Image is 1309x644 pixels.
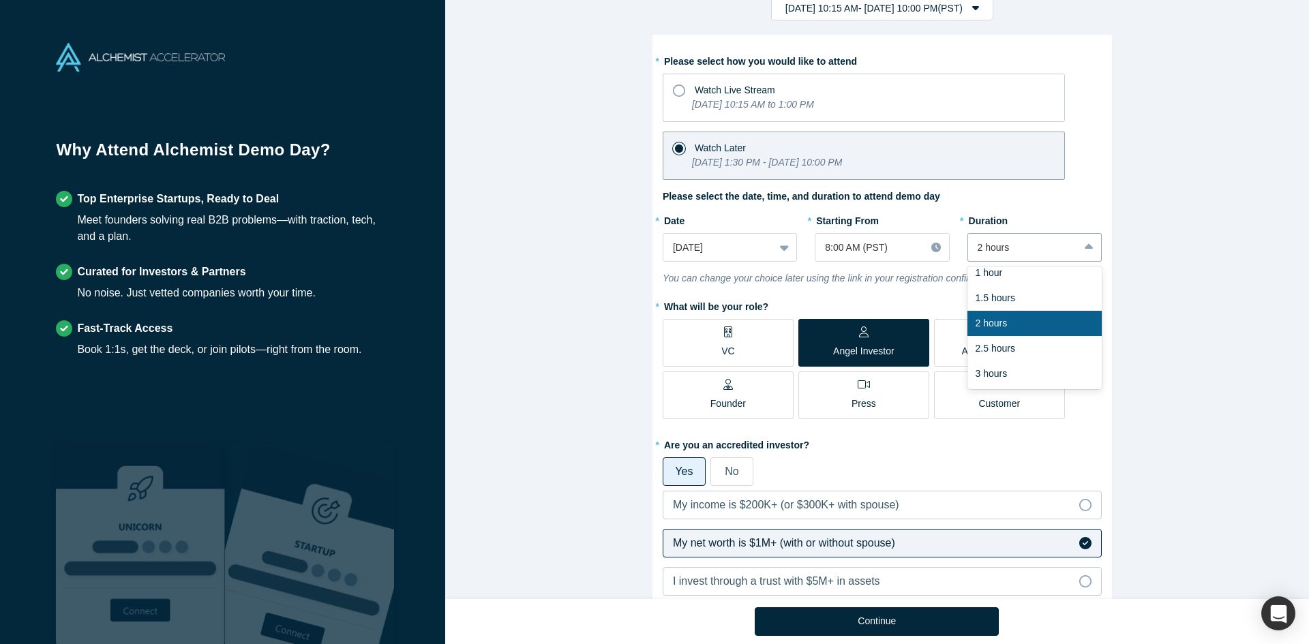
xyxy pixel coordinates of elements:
p: Founder [710,397,746,411]
div: 3 hours [967,361,1102,386]
strong: Curated for Investors & Partners [77,266,245,277]
span: Watch Live Stream [695,85,775,95]
span: Watch Later [695,142,746,153]
img: Prism AI [225,443,394,644]
span: No [725,465,738,477]
i: You can change your choice later using the link in your registration confirmation email. [663,273,1026,283]
div: Book 1:1s, get the deck, or join pilots—right from the room. [77,341,361,358]
div: 1.5 hours [967,286,1102,311]
strong: Fast-Track Access [77,322,172,334]
strong: Top Enterprise Startups, Ready to Deal [77,193,279,204]
div: 1 hour [967,260,1102,286]
label: What will be your role? [663,295,1102,314]
span: Yes [675,465,693,477]
div: No noise. Just vetted companies worth your time. [77,285,316,301]
span: I invest through a trust with $5M+ in assets [673,575,880,587]
img: Alchemist Accelerator Logo [56,43,225,72]
img: Robust Technologies [56,443,225,644]
label: Date [663,209,797,228]
label: Starting From [815,209,879,228]
p: Angel Investor [833,344,894,358]
label: Please select the date, time, and duration to attend demo day [663,189,940,204]
p: Press [852,397,876,411]
i: [DATE] 10:15 AM to 1:00 PM [692,99,814,110]
div: 2.5 hours [967,336,1102,361]
h1: Why Attend Alchemist Demo Day? [56,138,389,172]
i: [DATE] 1:30 PM - [DATE] 10:00 PM [692,157,842,168]
div: Meet founders solving real B2B problems—with traction, tech, and a plan. [77,212,389,245]
button: Continue [755,607,999,636]
p: VC [721,344,734,358]
label: Please select how you would like to attend [663,50,1102,69]
label: Are you an accredited investor? [663,433,1102,453]
div: 2 hours [967,311,1102,336]
span: My net worth is $1M+ (with or without spouse) [673,537,895,549]
p: Alchemist Partner [962,344,1037,358]
span: My income is $200K+ (or $300K+ with spouse) [673,499,899,510]
label: Duration [967,209,1102,228]
p: Customer [978,397,1020,411]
